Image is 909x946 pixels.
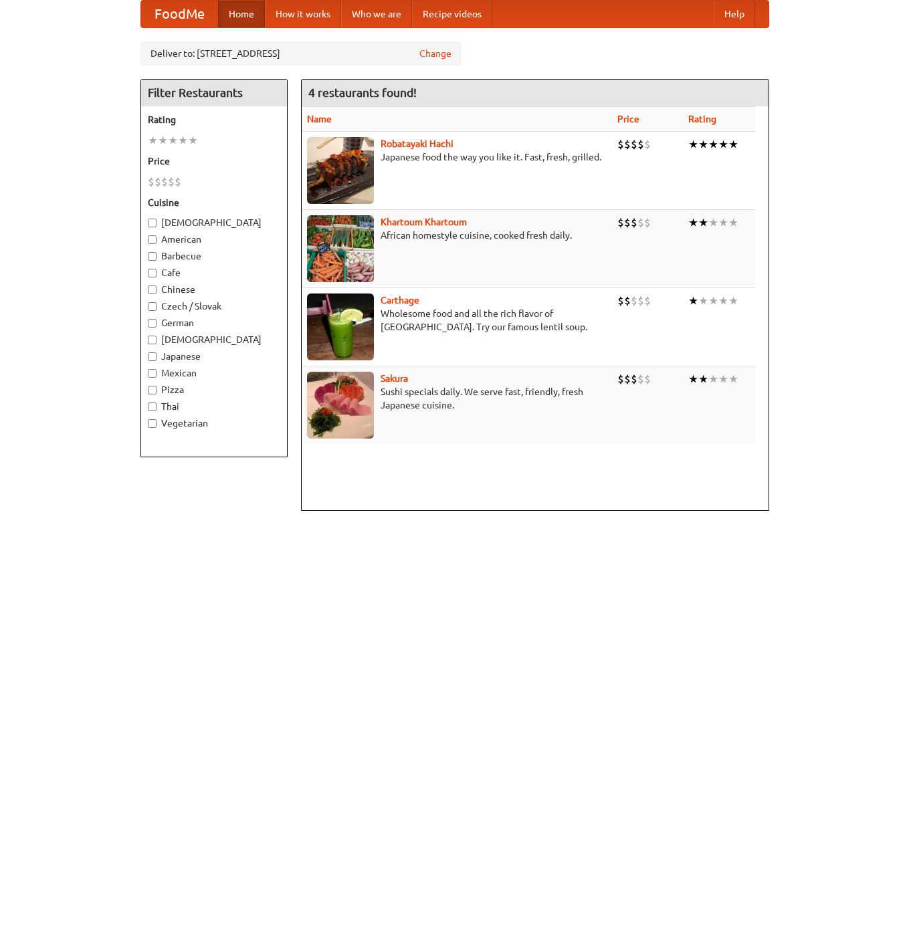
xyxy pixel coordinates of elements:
li: ★ [728,215,738,230]
li: ★ [158,133,168,148]
label: Chinese [148,283,280,296]
label: Thai [148,400,280,413]
p: Japanese food the way you like it. Fast, fresh, grilled. [307,150,607,164]
li: ★ [178,133,188,148]
li: $ [624,293,631,308]
input: Chinese [148,285,157,294]
input: Czech / Slovak [148,302,157,311]
input: [DEMOGRAPHIC_DATA] [148,219,157,227]
input: [DEMOGRAPHIC_DATA] [148,336,157,344]
p: Wholesome food and all the rich flavor of [GEOGRAPHIC_DATA]. Try our famous lentil soup. [307,307,607,334]
a: Carthage [381,295,419,306]
a: Help [714,1,755,27]
li: ★ [718,372,728,386]
p: Sushi specials daily. We serve fast, friendly, fresh Japanese cuisine. [307,385,607,412]
li: $ [637,293,644,308]
li: ★ [728,293,738,308]
li: $ [148,174,155,189]
label: Cafe [148,266,280,279]
h5: Cuisine [148,196,280,209]
li: $ [161,174,168,189]
li: ★ [188,133,198,148]
p: African homestyle cuisine, cooked fresh daily. [307,229,607,242]
li: $ [631,137,637,152]
label: Pizza [148,383,280,396]
li: ★ [168,133,178,148]
li: ★ [718,137,728,152]
h5: Rating [148,113,280,126]
a: Recipe videos [412,1,492,27]
li: $ [624,372,631,386]
li: $ [631,215,637,230]
li: $ [168,174,175,189]
li: $ [175,174,181,189]
li: $ [631,372,637,386]
li: ★ [708,372,718,386]
a: Price [617,114,639,124]
li: $ [637,372,644,386]
li: $ [617,293,624,308]
li: ★ [688,215,698,230]
li: $ [637,137,644,152]
a: Sakura [381,373,408,384]
li: ★ [708,293,718,308]
li: $ [617,215,624,230]
input: Barbecue [148,252,157,261]
h4: Filter Restaurants [141,80,287,106]
li: $ [644,215,651,230]
li: $ [617,372,624,386]
label: Mexican [148,366,280,380]
a: Change [419,47,451,60]
input: Thai [148,402,157,411]
li: ★ [708,137,718,152]
li: $ [624,137,631,152]
li: $ [624,215,631,230]
li: ★ [698,293,708,308]
a: FoodMe [141,1,218,27]
div: Deliver to: [STREET_ADDRESS] [140,41,462,66]
label: Japanese [148,350,280,363]
li: $ [637,215,644,230]
a: Who we are [341,1,412,27]
li: ★ [708,215,718,230]
a: Robatayaki Hachi [381,138,453,149]
li: $ [644,293,651,308]
li: ★ [148,133,158,148]
img: sakura.jpg [307,372,374,439]
li: ★ [688,137,698,152]
li: ★ [688,293,698,308]
a: Rating [688,114,716,124]
input: German [148,319,157,328]
li: ★ [698,372,708,386]
li: $ [617,137,624,152]
li: ★ [698,215,708,230]
label: American [148,233,280,246]
img: robatayaki.jpg [307,137,374,204]
label: [DEMOGRAPHIC_DATA] [148,216,280,229]
li: $ [155,174,161,189]
input: Pizza [148,386,157,394]
label: Vegetarian [148,417,280,430]
label: German [148,316,280,330]
a: Home [218,1,265,27]
li: ★ [688,372,698,386]
li: ★ [718,293,728,308]
a: How it works [265,1,341,27]
label: Barbecue [148,249,280,263]
ng-pluralize: 4 restaurants found! [308,86,417,99]
li: ★ [728,137,738,152]
li: ★ [718,215,728,230]
li: $ [644,372,651,386]
a: Khartoum Khartoum [381,217,467,227]
li: ★ [698,137,708,152]
a: Name [307,114,332,124]
input: American [148,235,157,244]
li: $ [631,293,637,308]
input: Japanese [148,352,157,361]
label: Czech / Slovak [148,300,280,313]
li: $ [644,137,651,152]
img: khartoum.jpg [307,215,374,282]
